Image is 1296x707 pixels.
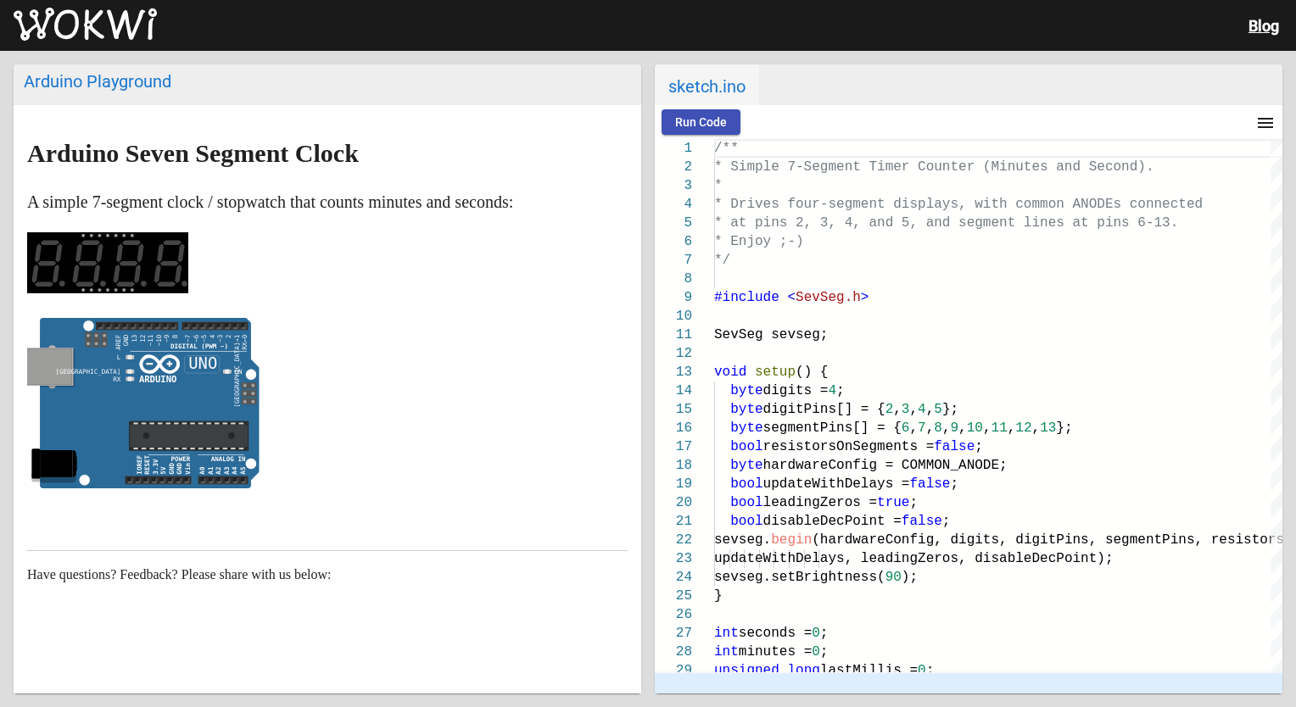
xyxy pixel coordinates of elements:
[714,588,723,604] span: }
[796,365,828,380] span: () {
[893,402,902,417] span: ,
[714,234,804,249] span: * Enjoy ;-)
[763,439,935,454] span: resistorsOnSegments =
[918,402,926,417] span: 4
[655,232,692,251] div: 6
[14,8,157,42] img: Wokwi
[1255,113,1276,133] mat-icon: menu
[655,531,692,549] div: 22
[763,514,902,529] span: disableDecPoint =
[999,551,1113,566] span: ableDecPoint);
[958,420,967,436] span: ,
[763,420,902,436] span: segmentPins[] = {
[967,420,983,436] span: 10
[655,643,692,661] div: 28
[1040,420,1056,436] span: 13
[1113,159,1154,175] span: ond).
[926,402,935,417] span: ,
[655,400,692,419] div: 15
[655,475,692,493] div: 19
[655,158,692,176] div: 2
[739,644,812,660] span: minutes =
[763,458,1008,473] span: hardwareConfig = COMMON_ANODE;
[828,383,836,398] span: 4
[1056,420,1072,436] span: };
[714,663,779,678] span: unsigned
[942,402,958,417] span: };
[730,439,763,454] span: bool
[950,476,958,492] span: ;
[675,115,727,129] span: Run Code
[771,532,812,548] span: begin
[926,420,935,436] span: ,
[714,365,746,380] span: void
[730,514,763,529] span: bool
[755,365,796,380] span: setup
[730,495,763,510] span: bool
[655,195,692,214] div: 4
[714,290,779,305] span: #include
[885,570,902,585] span: 90
[655,624,692,643] div: 27
[820,663,918,678] span: lastMillis =
[1032,420,1041,436] span: ,
[662,109,740,135] button: Run Code
[655,288,692,307] div: 9
[714,159,1113,175] span: * Simple 7-Segment Timer Counter (Minutes and Sec
[655,419,692,437] div: 16
[730,383,763,398] span: byte
[1249,17,1279,35] a: Blog
[730,402,763,417] span: byte
[787,663,819,678] span: long
[861,290,869,305] span: >
[763,476,910,492] span: updateWithDelays =
[714,551,999,566] span: updateWithDelays, leadingZeros, dis
[739,626,812,641] span: seconds =
[655,64,759,105] span: sketch.ino
[655,344,692,363] div: 12
[655,587,692,605] div: 25
[820,626,829,641] span: ;
[730,458,763,473] span: byte
[714,626,739,641] span: int
[655,363,692,381] div: 13
[1008,420,1016,436] span: ,
[714,327,828,342] span: SevSeg sevseg;
[992,420,1008,436] span: 11
[655,381,692,400] div: 14
[714,570,885,585] span: sevseg.setBrightness(
[796,290,861,305] span: SevSeg.h
[714,644,739,660] span: int
[909,495,918,510] span: ;
[763,383,829,398] span: digits =
[918,420,926,436] span: 7
[655,549,692,568] div: 23
[820,644,829,660] span: ;
[902,420,910,436] span: 6
[909,420,918,436] span: ,
[763,495,877,510] span: leadingZeros =
[877,495,909,510] span: true
[902,570,918,585] span: );
[27,188,628,215] p: A simple 7-segment clock / stopwatch that counts minutes and seconds:
[655,605,692,624] div: 26
[714,197,1113,212] span: * Drives four-segment displays, with common ANODE
[934,439,975,454] span: false
[926,663,935,678] span: ;
[655,568,692,587] div: 24
[934,402,942,417] span: 5
[655,661,692,680] div: 29
[655,493,692,512] div: 20
[655,139,692,158] div: 1
[885,402,894,417] span: 2
[836,383,845,398] span: ;
[655,214,692,232] div: 5
[1113,197,1203,212] span: s connected
[655,270,692,288] div: 8
[975,439,983,454] span: ;
[812,532,1219,548] span: (hardwareConfig, digits, digitPins, segmentPins, r
[655,326,692,344] div: 11
[655,456,692,475] div: 18
[24,71,631,92] div: Arduino Playground
[942,420,951,436] span: ,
